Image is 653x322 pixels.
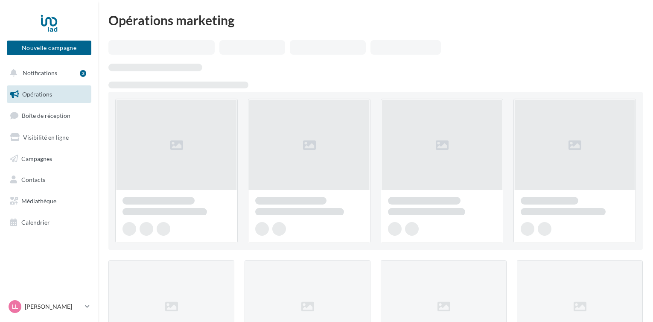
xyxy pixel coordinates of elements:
span: Campagnes [21,155,52,162]
a: Boîte de réception [5,106,93,125]
a: Opérations [5,85,93,103]
span: Notifications [23,69,57,76]
button: Notifications 3 [5,64,90,82]
div: 3 [80,70,86,77]
p: [PERSON_NAME] [25,302,82,311]
span: Médiathèque [21,197,56,205]
a: Campagnes [5,150,93,168]
a: Calendrier [5,214,93,231]
span: LL [12,302,18,311]
a: Contacts [5,171,93,189]
button: Nouvelle campagne [7,41,91,55]
span: Visibilité en ligne [23,134,69,141]
span: Opérations [22,91,52,98]
span: Contacts [21,176,45,183]
a: Visibilité en ligne [5,129,93,146]
div: Opérations marketing [108,14,643,26]
span: Boîte de réception [22,112,70,119]
a: Médiathèque [5,192,93,210]
span: Calendrier [21,219,50,226]
a: LL [PERSON_NAME] [7,299,91,315]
